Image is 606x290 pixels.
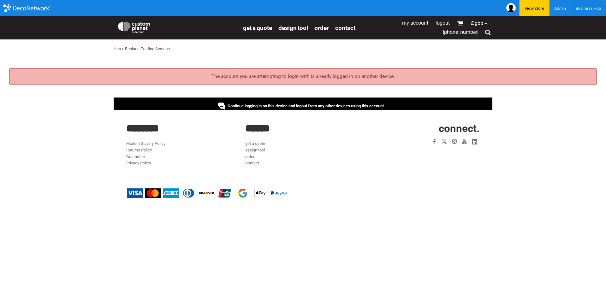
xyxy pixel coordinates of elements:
[436,20,450,26] a: Logout
[335,24,355,32] span: Contact
[127,188,143,198] img: Visa
[181,188,197,198] img: Diners Club
[163,188,179,198] img: American Express
[122,46,124,52] div: >
[245,141,265,146] a: get a quote
[114,17,240,36] a: Custom Planet
[278,24,308,32] span: design tool
[393,151,480,158] iframe: Customer reviews powered by Trustpilot
[253,188,269,198] img: Apple Pay
[126,141,165,146] a: Modern Slavery Policy
[117,21,151,33] img: Custom Planet
[199,188,215,198] img: Discover
[335,24,355,31] a: Contact
[245,148,265,152] a: design tool
[475,21,483,26] span: GBP
[245,154,254,159] a: order
[314,24,329,32] span: order
[125,46,170,52] div: Replace Existing Session
[243,24,272,32] span: get a quote
[271,191,287,195] img: PayPal
[217,188,233,198] img: China UnionPay
[402,20,428,26] a: My Account
[114,46,121,51] a: Hub
[126,154,145,159] a: Guarantee
[443,29,478,35] span: [PHONE_NUMBER]
[235,188,251,198] img: Google Pay
[278,24,308,31] a: design tool
[145,188,161,198] img: Mastercard
[245,161,259,165] a: Contact
[314,24,329,31] a: order
[243,24,272,31] a: get a quote
[471,21,475,26] span: £
[126,161,151,165] a: Privacy Policy
[9,68,597,85] div: The account you are attempting to login with is already logged in on another device.
[365,123,480,133] h2: CONNECT.
[126,148,152,152] a: Returns Policy
[228,104,384,108] span: Continue logging in on this device and logout from any other devices using this account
